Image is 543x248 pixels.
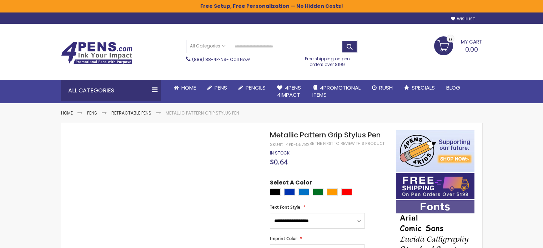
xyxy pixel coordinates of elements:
[270,157,288,167] span: $0.64
[412,84,435,91] span: Specials
[61,42,132,65] img: 4Pens Custom Pens and Promotional Products
[277,84,301,98] span: 4Pens 4impact
[297,53,357,67] div: Free shipping on pen orders over $199
[181,84,196,91] span: Home
[87,110,97,116] a: Pens
[215,84,227,91] span: Pens
[186,40,229,52] a: All Categories
[168,80,202,96] a: Home
[449,36,452,43] span: 0
[310,141,384,146] a: Be the first to review this product
[396,130,474,172] img: 4pens 4 kids
[270,236,297,242] span: Imprint Color
[451,16,475,22] a: Wishlist
[270,188,281,196] div: Black
[379,84,393,91] span: Rush
[271,80,307,103] a: 4Pens4impact
[270,141,283,147] strong: SKU
[434,36,482,54] a: 0.00 0
[398,80,441,96] a: Specials
[270,179,312,188] span: Select A Color
[341,188,352,196] div: Red
[270,150,290,156] div: Availability
[270,150,290,156] span: In stock
[441,80,466,96] a: Blog
[366,80,398,96] a: Rush
[202,80,233,96] a: Pens
[298,188,309,196] div: Blue Light
[192,56,250,62] span: - Call Now!
[327,188,338,196] div: Orange
[270,204,300,210] span: Text Font Style
[307,80,366,103] a: 4PROMOTIONALITEMS
[270,130,381,140] span: Metallic Pattern Grip Stylus Pen
[465,45,478,54] span: 0.00
[61,80,161,101] div: All Categories
[61,110,73,116] a: Home
[166,110,239,116] li: Metallic Pattern Grip Stylus Pen
[284,188,295,196] div: Blue
[446,84,460,91] span: Blog
[313,188,323,196] div: Green
[396,173,474,199] img: Free shipping on orders over $199
[190,43,226,49] span: All Categories
[286,142,310,147] div: 4PK-55782
[246,84,266,91] span: Pencils
[233,80,271,96] a: Pencils
[192,56,226,62] a: (888) 88-4PENS
[111,110,151,116] a: Retractable Pens
[312,84,361,98] span: 4PROMOTIONAL ITEMS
